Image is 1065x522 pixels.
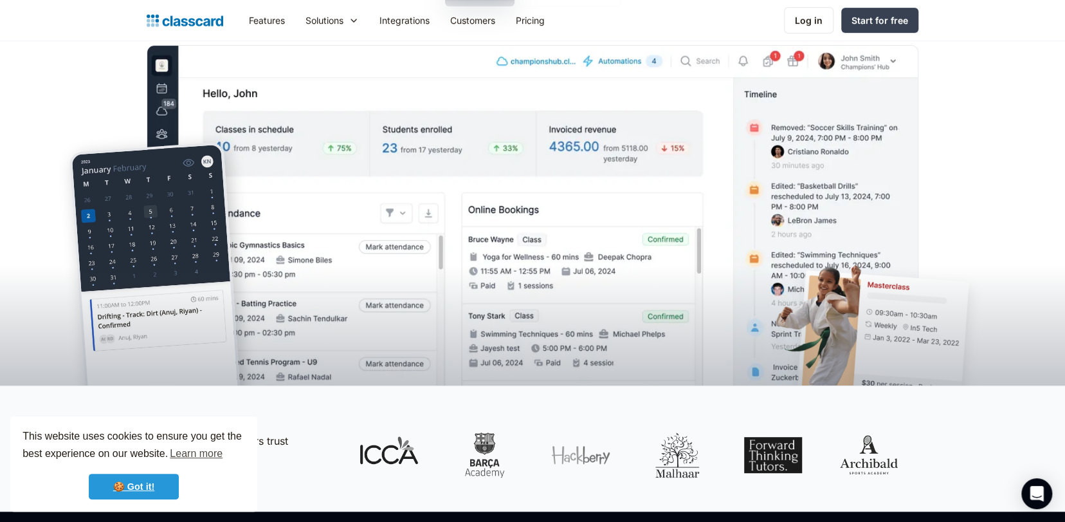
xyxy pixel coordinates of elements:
[147,12,223,30] a: Logo
[440,6,505,35] a: Customers
[168,444,224,463] a: learn more about cookies
[1021,478,1052,509] div: Open Intercom Messenger
[23,429,245,463] span: This website uses cookies to ensure you get the best experience on our website.
[505,6,555,35] a: Pricing
[851,14,908,27] div: Start for free
[841,8,918,33] a: Start for free
[305,14,343,27] div: Solutions
[784,7,833,33] a: Log in
[89,474,179,499] a: dismiss cookie message
[369,6,440,35] a: Integrations
[295,6,369,35] div: Solutions
[795,14,823,27] div: Log in
[239,6,295,35] a: Features
[10,416,257,512] div: cookieconsent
